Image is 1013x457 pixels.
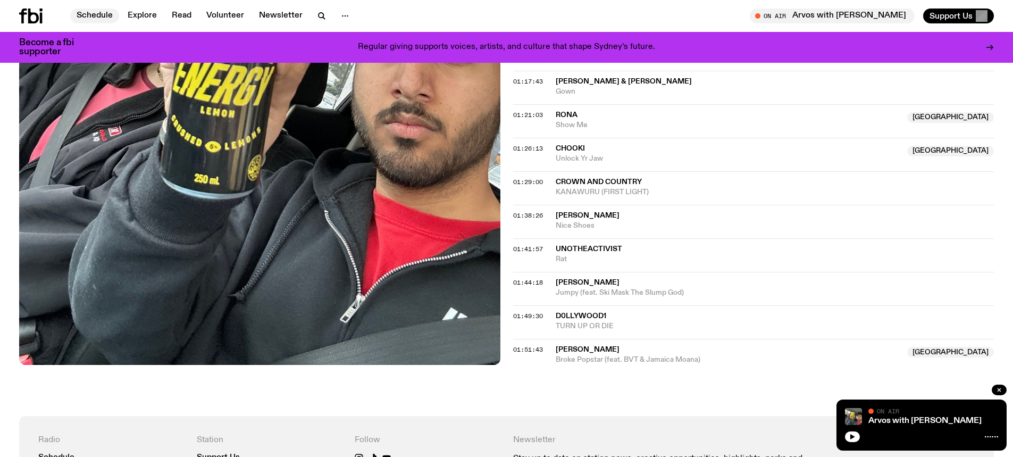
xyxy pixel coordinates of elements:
[556,321,994,331] span: TURN UP OR DIE
[556,346,619,353] span: [PERSON_NAME]
[923,9,994,23] button: Support Us
[868,417,982,425] a: Arvos with [PERSON_NAME]
[556,154,901,164] span: Unlock Yr Jaw
[556,221,994,231] span: Nice Shoes
[556,245,622,253] span: UnoTheActivist
[556,111,577,119] span: RONA
[513,211,543,220] span: 01:38:26
[556,355,901,365] span: Broke Popstar (feat. BVT & Jamaica Moana)
[513,278,543,287] span: 01:44:18
[513,245,543,253] span: 01:41:57
[556,120,901,130] span: Show Me
[513,111,543,119] span: 01:21:03
[750,9,915,23] button: On AirArvos with [PERSON_NAME]
[556,279,619,286] span: [PERSON_NAME]
[513,435,817,445] h4: Newsletter
[930,11,973,21] span: Support Us
[513,144,543,153] span: 01:26:13
[513,312,543,320] span: 01:49:30
[197,435,342,445] h4: Station
[70,9,119,23] a: Schedule
[121,9,163,23] a: Explore
[38,435,184,445] h4: Radio
[19,38,87,56] h3: Become a fbi supporter
[556,312,606,320] span: d0llywood1
[556,87,994,97] span: Gown
[165,9,198,23] a: Read
[513,77,543,86] span: 01:17:43
[355,435,500,445] h4: Follow
[907,347,994,358] span: [GEOGRAPHIC_DATA]
[358,43,655,52] p: Regular giving supports voices, artists, and culture that shape Sydney’s future.
[556,145,585,152] span: ChooKi
[877,408,899,414] span: On Air
[556,212,619,219] span: [PERSON_NAME]
[253,9,309,23] a: Newsletter
[556,178,642,186] span: Crown and Country
[513,345,543,354] span: 01:51:43
[556,187,994,197] span: KANAWURU (FIRST LIGHT)
[556,78,692,85] span: [PERSON_NAME] & [PERSON_NAME]
[907,112,994,123] span: [GEOGRAPHIC_DATA]
[907,146,994,156] span: [GEOGRAPHIC_DATA]
[200,9,250,23] a: Volunteer
[556,288,994,298] span: Jumpy (feat. Ski Mask The Slump God)
[513,178,543,186] span: 01:29:00
[556,254,994,264] span: Rat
